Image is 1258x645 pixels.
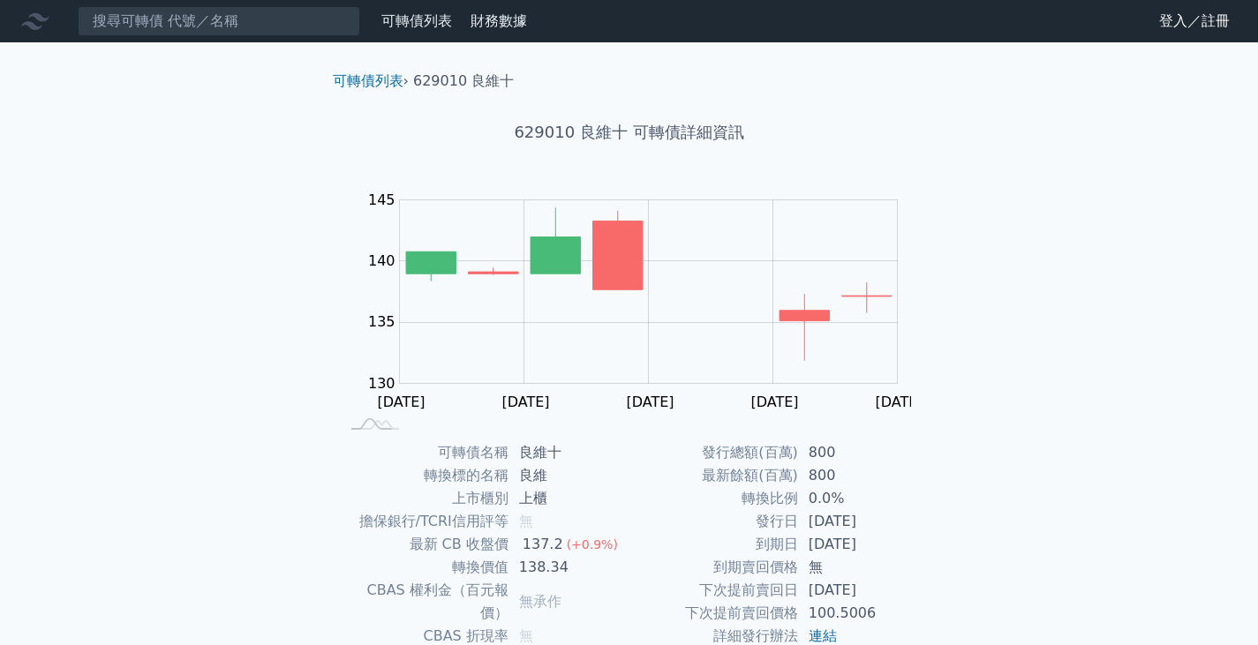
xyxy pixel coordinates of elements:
[340,441,508,464] td: 可轉債名稱
[798,602,919,625] td: 100.5006
[413,71,514,92] li: 629010 良維十
[78,6,360,36] input: 搜尋可轉債 代號／名稱
[627,394,674,410] tspan: [DATE]
[519,627,533,644] span: 無
[381,12,452,29] a: 可轉債列表
[508,487,629,510] td: 上櫃
[340,487,508,510] td: 上市櫃別
[629,464,798,487] td: 最新餘額(百萬)
[340,510,508,533] td: 擔保銀行/TCRI信用評等
[798,487,919,510] td: 0.0%
[333,71,409,92] li: ›
[876,394,923,410] tspan: [DATE]
[502,394,550,410] tspan: [DATE]
[508,556,629,579] td: 138.34
[629,602,798,625] td: 下次提前賣回價格
[798,579,919,602] td: [DATE]
[519,513,533,529] span: 無
[798,533,919,556] td: [DATE]
[629,579,798,602] td: 下次提前賣回日
[751,394,799,410] tspan: [DATE]
[629,510,798,533] td: 發行日
[629,487,798,510] td: 轉換比例
[567,537,618,551] span: (+0.9%)
[368,191,395,208] tspan: 145
[629,441,798,464] td: 發行總額(百萬)
[798,464,919,487] td: 800
[340,579,508,625] td: CBAS 權利金（百元報價）
[368,375,395,392] tspan: 130
[798,510,919,533] td: [DATE]
[359,191,924,410] g: Chart
[798,441,919,464] td: 800
[629,556,798,579] td: 到期賣回價格
[378,394,426,410] tspan: [DATE]
[368,313,395,330] tspan: 135
[1145,7,1244,35] a: 登入／註冊
[508,441,629,464] td: 良維十
[508,464,629,487] td: 良維
[471,12,527,29] a: 財務數據
[340,464,508,487] td: 轉換標的名稱
[798,556,919,579] td: 無
[368,252,395,269] tspan: 140
[333,72,403,89] a: 可轉債列表
[319,120,940,145] h1: 629010 良維十 可轉債詳細資訊
[519,533,567,556] div: 137.2
[340,556,508,579] td: 轉換價值
[340,533,508,556] td: 最新 CB 收盤價
[809,627,837,644] a: 連結
[629,533,798,556] td: 到期日
[519,593,561,610] span: 無承作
